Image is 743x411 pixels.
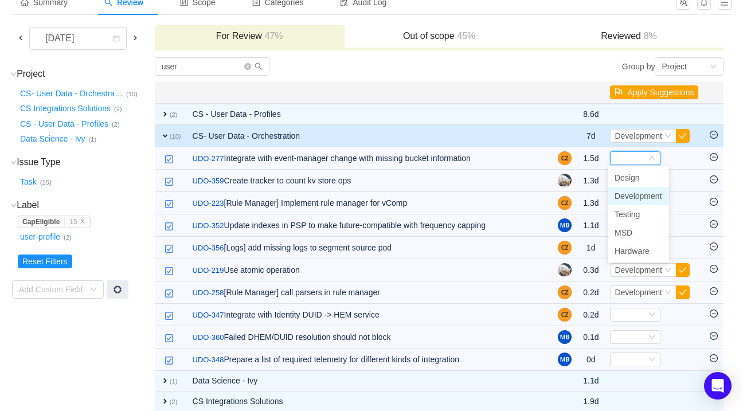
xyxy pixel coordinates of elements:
[255,62,263,71] i: icon: search
[112,121,120,128] small: (2)
[161,376,170,385] span: expand
[710,265,718,273] i: icon: minus-circle
[193,175,224,187] a: UDO-359
[18,68,154,80] h3: Project
[187,371,553,392] td: Data Science - Ivy
[10,71,17,77] i: icon: down
[193,153,224,165] a: UDO-277
[558,330,572,344] img: MB
[18,130,89,148] button: Data Science - Ivy
[187,170,553,192] td: Create tracker to count kv store ops
[18,199,154,211] h3: Label
[161,131,170,140] span: expand
[193,354,224,366] a: UDO-348
[36,28,85,49] div: [DATE]
[664,132,671,140] i: icon: down
[577,259,604,281] td: 0.3d
[193,198,224,209] a: UDO-223
[18,100,114,118] button: CS Integrations Solutions
[577,281,604,304] td: 0.2d
[558,151,572,165] img: CZ
[170,111,178,118] small: (2)
[193,310,224,321] a: UDO-347
[577,125,604,147] td: 7d
[18,255,72,268] button: Reset Filters
[710,175,718,183] i: icon: minus-circle
[187,304,553,326] td: Integrate with Identity DUID -> HEM service
[615,210,640,219] span: Testing
[439,57,724,76] div: Group by
[577,371,604,392] td: 1.1d
[615,191,662,201] span: Development
[615,265,662,275] span: Development
[187,349,553,371] td: Prepare a list of required telemetry for different kinds of integration
[676,263,690,277] button: icon: check
[170,398,178,405] small: (2)
[558,285,572,299] img: CZ
[558,196,572,210] img: CZ
[90,286,97,294] i: icon: down
[676,129,690,143] button: icon: check
[577,147,604,170] td: 1.5d
[710,310,718,318] i: icon: minus-circle
[165,155,174,164] img: 10318
[18,228,64,246] button: user-profile
[18,173,40,191] button: Task
[193,242,224,254] a: UDO-356
[165,289,174,298] img: 10318
[69,218,77,226] span: 15
[193,265,224,276] a: UDO-219
[165,311,174,320] img: 10318
[193,332,224,343] a: UDO-360
[113,35,120,43] i: icon: calendar
[187,237,553,259] td: [Logs] add missing logs to segment source pod
[710,153,718,161] i: icon: minus-circle
[710,198,718,206] i: icon: minus-circle
[161,30,339,42] h3: For Review
[187,281,553,304] td: [Rule Manager] call parsers in rule manager
[155,57,269,76] input: Search
[615,288,662,297] span: Development
[648,356,655,364] i: icon: down
[89,136,97,143] small: (1)
[577,104,604,125] td: 8.6d
[165,267,174,276] img: 10318
[187,147,553,170] td: Integrate with event-manager change with missing bucket information
[577,170,604,192] td: 1.3d
[18,84,126,103] button: CS- User Data - Orchestra…
[577,304,604,326] td: 0.2d
[577,237,604,259] td: 1d
[454,31,475,41] span: 45%
[662,58,687,75] div: Project
[244,63,251,70] i: icon: close-circle
[40,179,52,186] small: (15)
[558,174,572,187] img: HY
[676,285,690,299] button: icon: check
[710,63,717,71] i: icon: down
[558,241,572,255] img: CZ
[165,222,174,231] img: 10318
[80,218,85,224] i: icon: close
[114,105,122,112] small: (2)
[18,156,154,168] h3: Issue Type
[165,334,174,343] img: 10318
[615,173,640,182] span: Design
[10,202,17,209] i: icon: down
[187,104,553,125] td: CS - User Data - Profiles
[577,214,604,237] td: 1.1d
[350,30,529,42] h3: Out of scope
[615,246,650,256] span: Hardware
[664,267,671,275] i: icon: down
[161,397,170,406] span: expand
[704,372,732,400] div: Open Intercom Messenger
[615,131,662,140] span: Development
[577,349,604,371] td: 0d
[710,242,718,250] i: icon: minus-circle
[577,192,604,214] td: 1.3d
[161,109,170,119] span: expand
[648,311,655,319] i: icon: down
[558,263,572,277] img: HY
[187,125,553,147] td: CS- User Data - Orchestration
[641,31,657,41] span: 8%
[648,155,655,163] i: icon: down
